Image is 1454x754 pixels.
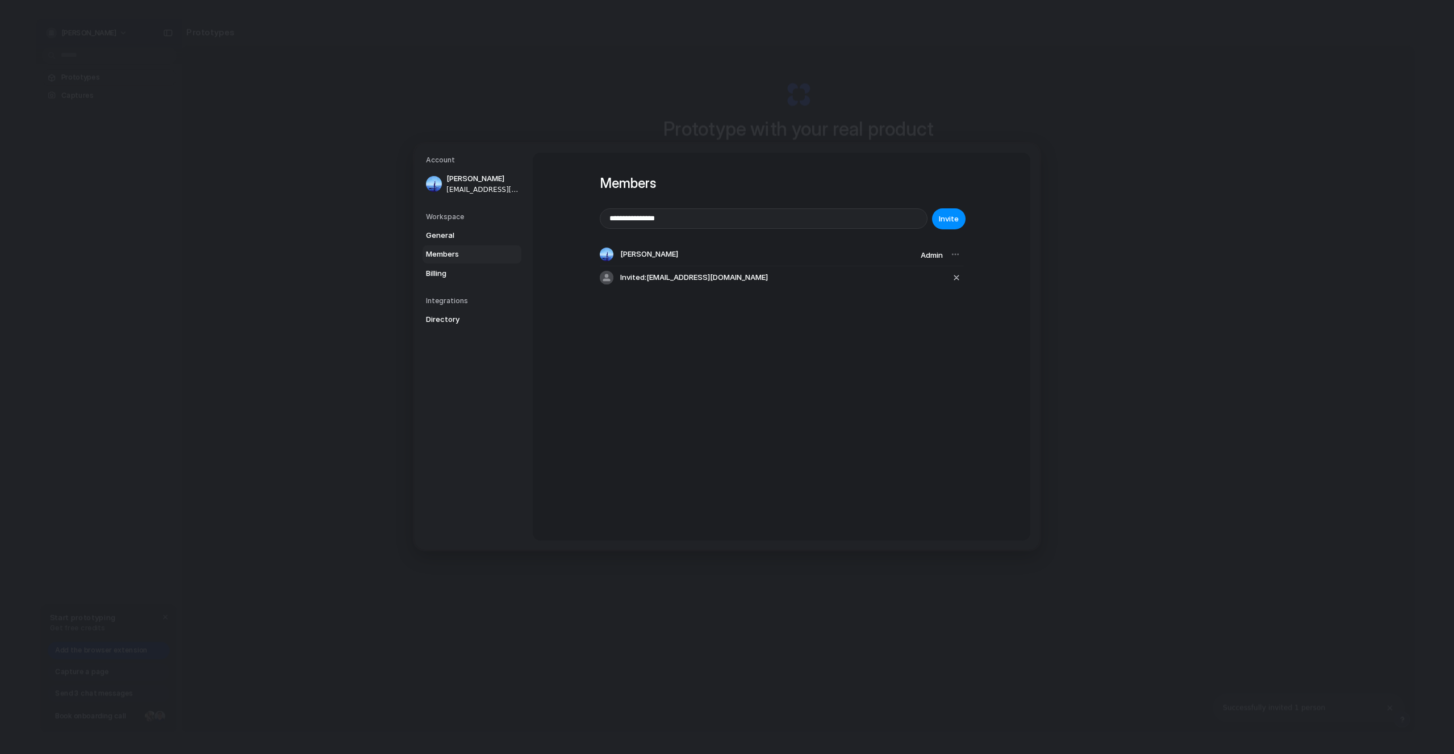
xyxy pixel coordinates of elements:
span: Invited: [EMAIL_ADDRESS][DOMAIN_NAME] [620,273,768,284]
span: Invite [939,213,959,225]
a: Directory [423,311,521,329]
h5: Workspace [426,212,521,222]
span: [EMAIL_ADDRESS][PERSON_NAME][DOMAIN_NAME] [446,185,519,195]
h5: Account [426,155,521,165]
h5: Integrations [426,296,521,306]
span: Directory [426,314,499,325]
h1: Members [600,173,963,194]
a: General [423,227,521,245]
span: Admin [921,250,943,259]
a: Billing [423,265,521,283]
span: [PERSON_NAME] [620,249,678,261]
a: Members [423,245,521,263]
button: Invite [932,208,966,229]
span: [PERSON_NAME] [446,173,519,185]
a: [PERSON_NAME][EMAIL_ADDRESS][PERSON_NAME][DOMAIN_NAME] [423,170,521,198]
span: Billing [426,268,499,279]
span: General [426,230,499,241]
span: Members [426,249,499,260]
